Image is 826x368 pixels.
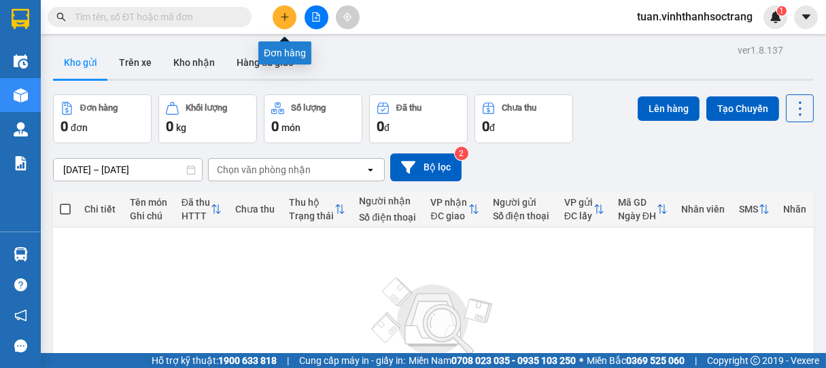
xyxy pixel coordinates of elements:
[493,210,551,221] div: Số điện thoại
[130,197,168,208] div: Tên món
[365,164,376,175] svg: open
[751,356,760,365] span: copyright
[311,12,321,22] span: file-add
[176,122,186,133] span: kg
[681,204,725,215] div: Nhân viên
[12,9,29,29] img: logo-vxr
[424,191,485,227] th: Toggle SortBy
[336,5,360,29] button: aim
[158,94,257,143] button: Khối lượng0kg
[281,122,300,133] span: món
[271,118,279,134] span: 0
[618,197,657,208] div: Mã GD
[493,197,551,208] div: Người gửi
[396,103,421,113] div: Đã thu
[359,212,417,223] div: Số điện thoại
[56,12,66,22] span: search
[618,210,657,221] div: Ngày ĐH
[14,156,28,170] img: solution-icon
[482,118,489,134] span: 0
[291,103,326,113] div: Số lượng
[130,210,168,221] div: Ghi chú
[75,10,235,24] input: Tìm tên, số ĐT hoặc mã đơn
[175,191,228,227] th: Toggle SortBy
[377,118,384,134] span: 0
[182,210,211,221] div: HTTT
[430,197,468,208] div: VP nhận
[273,5,296,29] button: plus
[282,191,352,227] th: Toggle SortBy
[390,153,462,181] button: Bộ lọc
[226,46,305,79] button: Hàng đã giao
[783,204,807,215] div: Nhãn
[502,103,536,113] div: Chưa thu
[359,196,417,206] div: Người nhận
[258,41,311,65] div: Đơn hàng
[14,88,28,103] img: warehouse-icon
[770,11,782,23] img: icon-new-feature
[794,5,818,29] button: caret-down
[152,353,277,368] span: Hỗ trợ kỹ thuật:
[162,46,226,79] button: Kho nhận
[264,94,362,143] button: Số lượng0món
[800,11,812,23] span: caret-down
[626,355,685,366] strong: 0369 525 060
[365,270,501,365] img: svg+xml;base64,PHN2ZyBjbGFzcz0ibGlzdC1wbHVnX19zdmciIHhtbG5zPSJodHRwOi8vd3d3LnczLm9yZy8yMDAwL3N2Zy...
[287,353,289,368] span: |
[343,12,352,22] span: aim
[235,204,275,215] div: Chưa thu
[738,43,783,58] div: ver 1.8.137
[14,54,28,69] img: warehouse-icon
[564,210,593,221] div: ĐC lấy
[475,94,573,143] button: Chưa thu0đ
[217,163,311,177] div: Chọn văn phòng nhận
[564,197,593,208] div: VP gửi
[579,358,583,363] span: ⚪️
[289,210,334,221] div: Trạng thái
[14,247,28,261] img: warehouse-icon
[430,210,468,221] div: ĐC giao
[14,339,27,352] span: message
[71,122,88,133] span: đơn
[80,103,118,113] div: Đơn hàng
[455,147,468,160] sup: 2
[587,353,685,368] span: Miền Bắc
[186,103,227,113] div: Khối lượng
[706,96,779,121] button: Tạo Chuyến
[61,118,68,134] span: 0
[557,191,611,227] th: Toggle SortBy
[182,197,211,208] div: Đã thu
[384,122,390,133] span: đ
[695,353,697,368] span: |
[638,96,700,121] button: Lên hàng
[108,46,162,79] button: Trên xe
[777,6,787,16] sup: 1
[14,309,27,322] span: notification
[53,94,152,143] button: Đơn hàng0đơn
[739,204,759,215] div: SMS
[732,191,776,227] th: Toggle SortBy
[280,12,290,22] span: plus
[305,5,328,29] button: file-add
[451,355,576,366] strong: 0708 023 035 - 0935 103 250
[84,204,116,215] div: Chi tiết
[289,197,334,208] div: Thu hộ
[53,46,108,79] button: Kho gửi
[779,6,784,16] span: 1
[54,159,202,181] input: Select a date range.
[489,122,495,133] span: đ
[218,355,277,366] strong: 1900 633 818
[409,353,576,368] span: Miền Nam
[611,191,674,227] th: Toggle SortBy
[14,122,28,136] img: warehouse-icon
[14,278,27,291] span: question-circle
[369,94,468,143] button: Đã thu0đ
[626,8,763,25] span: tuan.vinhthanhsoctrang
[166,118,173,134] span: 0
[299,353,405,368] span: Cung cấp máy in - giấy in:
